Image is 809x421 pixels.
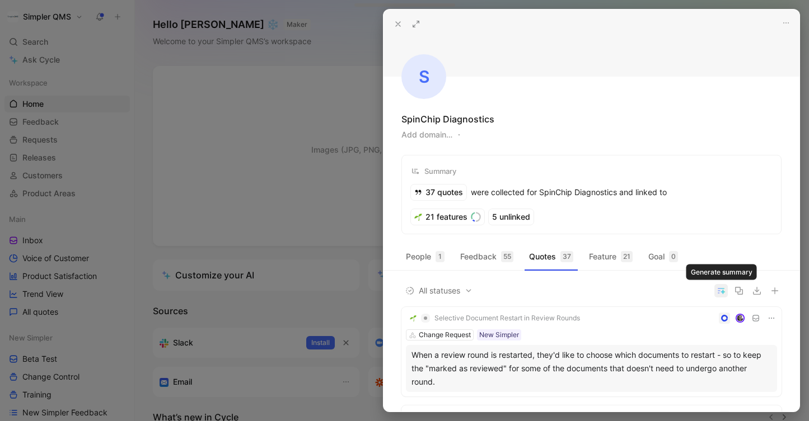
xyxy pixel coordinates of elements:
div: SpinChip Diagnostics [401,112,494,126]
div: Summary [411,164,456,178]
div: were collected for SpinChip Diagnostics and linked to [411,185,667,200]
div: New Simpler [479,329,519,340]
div: 37 [560,251,573,262]
div: 21 features [411,209,484,225]
div: 1 [436,251,445,262]
span: All statuses [405,284,473,297]
div: 0 [669,251,678,262]
div: S [401,54,446,99]
button: Add domain… [401,128,452,141]
div: 21 [621,251,633,262]
button: Goal [644,248,682,266]
button: Feedback [456,248,518,266]
div: 37 quotes [411,185,466,200]
div: Change Request [419,329,471,340]
span: Selective Document Restart in Review Rounds [434,314,580,323]
button: People [401,248,449,266]
img: 🌱 [414,213,422,221]
button: Feature [584,248,637,266]
div: 5 unlinked [489,209,534,225]
button: 🌱Selective Document Restart in Review Rounds [406,311,584,325]
button: Quotes [525,248,578,266]
img: avatar [737,315,744,322]
div: When a review round is restarted, they'd like to choose which documents to restart - so to keep t... [411,348,771,389]
button: All statuses [401,283,476,298]
div: 55 [501,251,513,262]
img: 🌱 [410,315,417,321]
